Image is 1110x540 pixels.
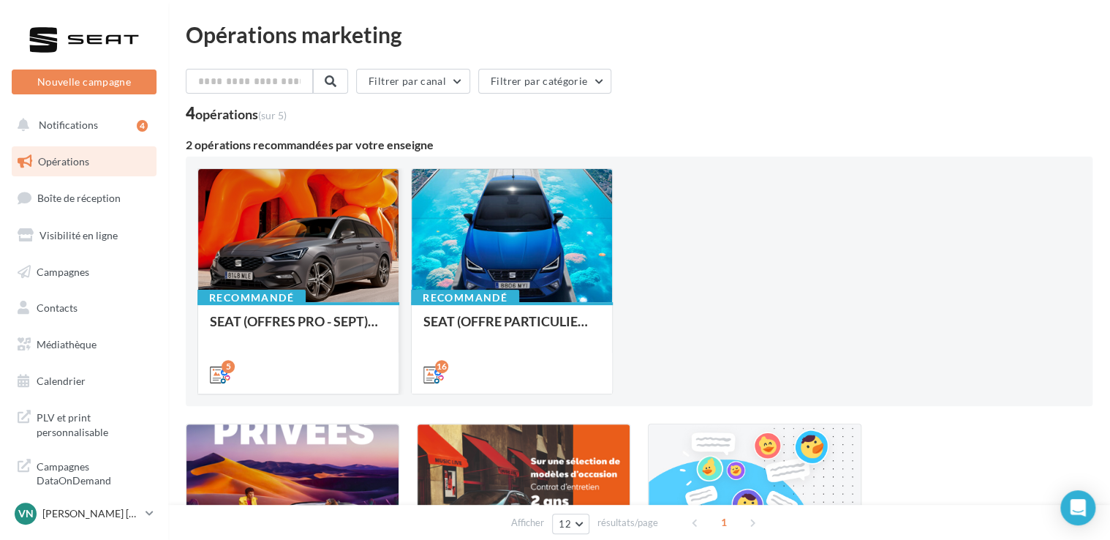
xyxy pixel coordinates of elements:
[38,155,89,168] span: Opérations
[222,360,235,373] div: 5
[9,220,159,251] a: Visibilité en ligne
[12,70,156,94] button: Nouvelle campagne
[195,108,287,121] div: opérations
[423,314,600,343] div: SEAT (OFFRE PARTICULIER - SEPT) - SOCIAL MEDIA
[9,451,159,494] a: Campagnes DataOnDemand
[258,109,287,121] span: (sur 5)
[37,301,78,314] span: Contacts
[137,120,148,132] div: 4
[1060,490,1095,525] div: Open Intercom Messenger
[18,506,34,521] span: VN
[186,139,1092,151] div: 2 opérations recommandées par votre enseigne
[559,518,571,530] span: 12
[37,192,121,204] span: Boîte de réception
[9,182,159,214] a: Boîte de réception
[9,257,159,288] a: Campagnes
[186,105,287,121] div: 4
[42,506,140,521] p: [PERSON_NAME] [PERSON_NAME]
[210,314,387,343] div: SEAT (OFFRES PRO - SEPT) - SOCIAL MEDIA
[39,229,118,241] span: Visibilité en ligne
[356,69,470,94] button: Filtrer par canal
[9,110,154,140] button: Notifications 4
[9,366,159,397] a: Calendrier
[552,514,589,534] button: 12
[9,329,159,360] a: Médiathèque
[435,360,448,373] div: 16
[511,516,544,530] span: Afficher
[197,290,306,306] div: Recommandé
[597,516,658,530] span: résultats/page
[39,119,98,131] span: Notifications
[712,511,736,534] span: 1
[186,23,1092,45] div: Opérations marketing
[478,69,611,94] button: Filtrer par catégorie
[37,408,151,439] span: PLV et print personnalisable
[12,500,156,528] a: VN [PERSON_NAME] [PERSON_NAME]
[37,265,89,277] span: Campagnes
[9,402,159,445] a: PLV et print personnalisable
[9,146,159,177] a: Opérations
[37,457,151,488] span: Campagnes DataOnDemand
[9,293,159,323] a: Contacts
[411,290,519,306] div: Recommandé
[37,338,97,350] span: Médiathèque
[37,375,86,387] span: Calendrier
